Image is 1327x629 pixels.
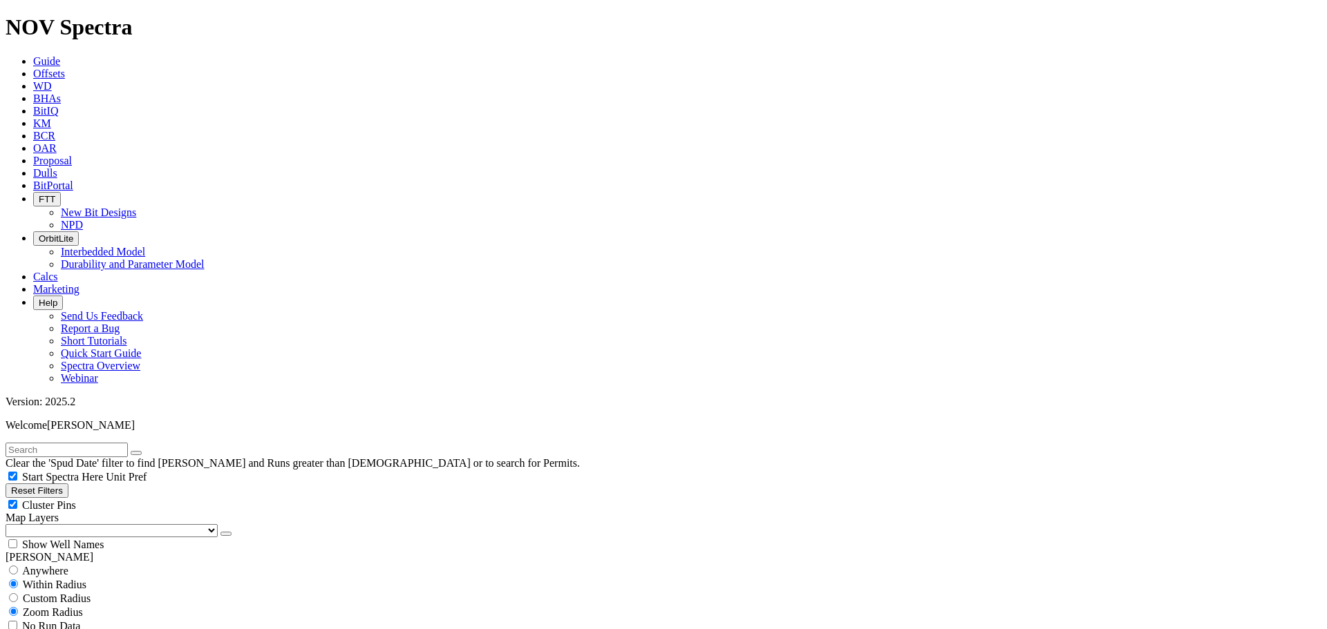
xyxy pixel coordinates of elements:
[22,565,68,577] span: Anywhere
[61,372,98,384] a: Webinar
[22,539,104,550] span: Show Well Names
[61,310,143,322] a: Send Us Feedback
[61,335,127,347] a: Short Tutorials
[6,419,1321,432] p: Welcome
[47,419,135,431] span: [PERSON_NAME]
[6,512,59,523] span: Map Layers
[33,68,65,79] a: Offsets
[33,55,60,67] a: Guide
[6,457,580,469] span: Clear the 'Spud Date' filter to find [PERSON_NAME] and Runs greater than [DEMOGRAPHIC_DATA] or to...
[61,219,83,231] a: NPD
[33,105,58,117] a: BitIQ
[33,80,52,92] a: WD
[23,592,91,604] span: Custom Radius
[61,206,136,218] a: New Bit Designs
[39,298,57,308] span: Help
[61,246,145,258] a: Interbedded Model
[23,606,83,618] span: Zoom Radius
[33,130,55,142] a: BCR
[33,231,79,246] button: OrbitLite
[22,499,76,511] span: Cluster Pins
[61,347,141,359] a: Quick Start Guide
[33,283,79,295] a: Marketing
[22,471,103,483] span: Start Spectra Here
[61,322,120,334] a: Report a Bug
[61,360,140,371] a: Spectra Overview
[33,142,57,154] a: OAR
[39,233,73,244] span: OrbitLite
[6,14,1321,40] h1: NOV Spectra
[33,271,58,282] a: Calcs
[6,396,1321,408] div: Version: 2025.2
[6,443,128,457] input: Search
[33,155,72,166] a: Proposal
[33,167,57,179] a: Dulls
[33,117,51,129] a: KM
[33,296,63,310] button: Help
[23,579,86,590] span: Within Radius
[39,194,55,204] span: FTT
[33,93,61,104] a: BHAs
[33,192,61,206] button: FTT
[106,471,147,483] span: Unit Pref
[6,483,68,498] button: Reset Filters
[61,258,205,270] a: Durability and Parameter Model
[6,551,1321,563] div: [PERSON_NAME]
[8,472,17,481] input: Start Spectra Here
[33,180,73,191] a: BitPortal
